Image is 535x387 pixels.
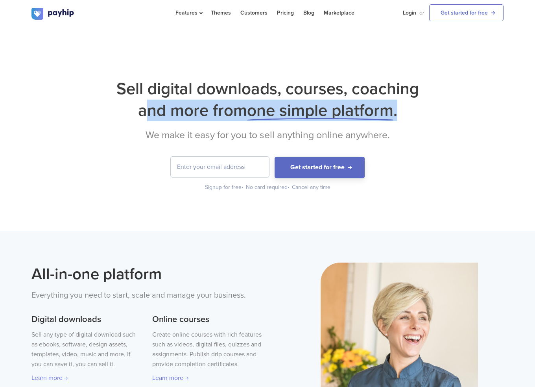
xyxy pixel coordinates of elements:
p: Everything you need to start, scale and manage your business. [31,289,262,302]
div: No card required [246,183,290,191]
div: Signup for free [205,183,244,191]
h2: We make it easy for you to sell anything online anywhere. [31,129,504,141]
button: Get started for free [275,157,365,178]
span: • [242,184,244,191]
a: Learn more [31,374,67,382]
a: Get started for free [429,4,504,21]
p: Create online courses with rich features such as videos, digital files, quizzes and assignments. ... [152,330,262,369]
span: one simple platform [247,100,393,120]
p: Sell any type of digital download such as ebooks, software, design assets, templates, video, musi... [31,330,141,369]
h2: All-in-one platform [31,263,262,285]
span: Features [175,9,201,16]
h3: Online courses [152,313,262,326]
input: Enter your email address [171,157,269,177]
h3: Digital downloads [31,313,141,326]
img: logo.svg [31,8,75,20]
div: Cancel any time [292,183,330,191]
h1: Sell digital downloads, courses, coaching and more from [31,78,504,121]
a: Learn more [152,374,188,382]
span: • [288,184,290,191]
span: . [393,100,397,120]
